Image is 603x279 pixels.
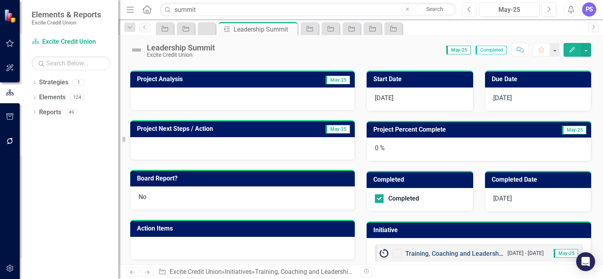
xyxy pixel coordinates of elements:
[405,250,539,257] a: Training, Coaching and Leadership Develoment
[139,193,146,201] span: No
[492,176,588,183] h3: Completed Date
[476,46,507,54] span: Completed
[415,4,454,15] a: Search
[72,79,85,86] div: 1
[39,108,61,117] a: Reports
[147,52,215,58] div: Excite Credit Union
[492,76,588,83] h3: Due Date
[576,252,595,271] div: Open Intercom Messenger
[137,125,298,132] h3: Project Next Steps / Action
[379,249,389,258] img: Ongoing
[562,126,586,134] span: May-25
[160,3,456,17] input: Search ClearPoint...
[137,76,275,83] h3: Project Analysis
[326,76,350,84] span: May-25
[479,2,539,17] button: May-25
[234,24,296,34] div: Leadership Summit
[373,126,532,133] h3: Project Percent Complete
[373,176,469,183] h3: Completed
[582,2,596,17] button: PS
[39,78,68,87] a: Strategies
[375,94,393,102] span: [DATE]
[225,268,252,275] a: Initiatives
[137,225,351,232] h3: Action Items
[170,268,222,275] a: Excite Credit Union
[493,195,512,202] span: [DATE]
[367,138,591,161] div: 0 %
[255,268,386,275] a: Training, Coaching and Leadership Develoment
[32,10,101,19] span: Elements & Reports
[482,5,537,15] div: May-25
[4,9,18,23] img: ClearPoint Strategy
[137,175,351,182] h3: Board Report?
[147,43,215,52] div: Leadership Summit
[158,268,355,277] div: » » »
[39,93,66,102] a: Elements
[32,19,101,26] small: Excite Credit Union
[65,109,78,115] div: 49
[130,44,143,56] img: Not Defined
[32,56,110,70] input: Search Below...
[493,94,512,102] span: [DATE]
[32,37,110,46] a: Excite Credit Union
[507,249,544,257] small: [DATE] - [DATE]
[554,249,578,258] span: May-25
[69,94,85,101] div: 124
[446,46,471,54] span: May-25
[326,125,350,134] span: May-25
[373,227,587,234] h3: Initiative
[373,76,469,83] h3: Start Date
